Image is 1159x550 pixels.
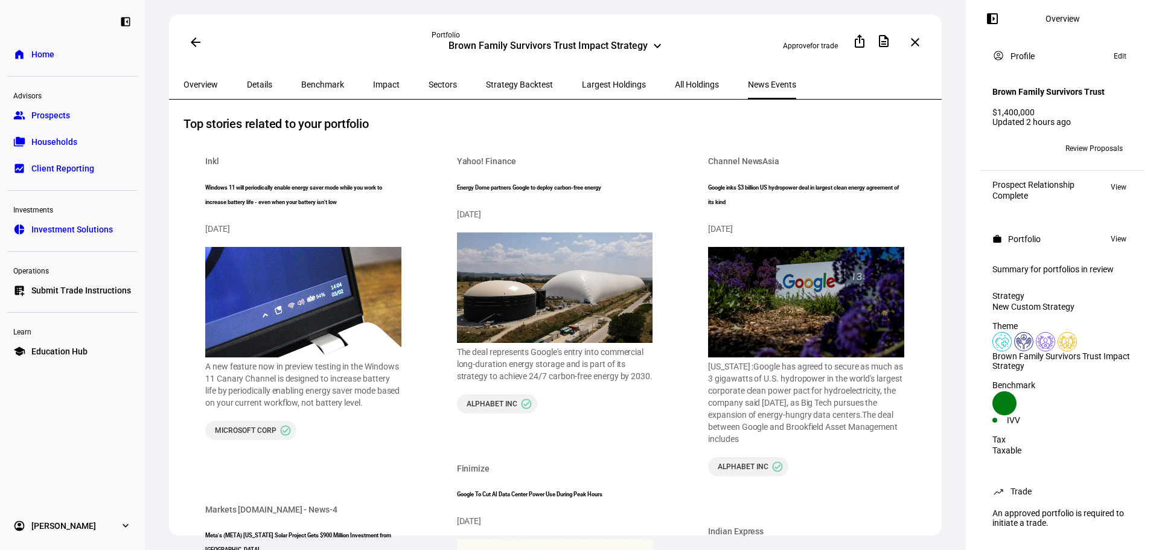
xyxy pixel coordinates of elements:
eth-mat-symbol: account_circle [13,520,25,532]
a: groupProspects [7,103,138,127]
img: healthWellness.colored.svg [992,332,1012,351]
div: Complete [992,191,1074,200]
div: Finimize [457,462,490,475]
a: folder_copyHouseholds [7,130,138,154]
div: Portfolio [432,30,679,40]
section: [US_STATE] :Google has agreed to secure as much as 3 gigawatts of U.S. hydropower in the world's ... [708,360,904,445]
img: corporateEthics.custom.svg [1058,332,1077,351]
mat-icon: description [876,34,891,48]
div: Portfolio [1008,234,1041,244]
div: Benchmark [992,380,1132,390]
img: 2025-07-15t172217z_2_lynxmpel6e0e1_rtroptp_3_eu-alphabet-antitrust.jpg [708,247,904,357]
section: The deal represents Google's entry into commercial long-duration energy storage and is part of it... [457,346,653,382]
mat-icon: work [992,234,1002,244]
img: corporateEthics.colored.svg [1036,332,1055,351]
div: [DATE] [457,208,653,220]
button: Approvefor trade [773,36,848,56]
button: View [1105,232,1132,246]
span: Sectors [429,80,457,89]
button: View [1105,180,1132,194]
section: A new feature now in preview testing in the Windows 11 Canary Channel is designed to increase bat... [205,360,401,409]
a: pie_chartInvestment Solutions [7,217,138,241]
h4: Brown Family Survivors Trust [992,87,1105,97]
div: [DATE] [708,223,904,235]
div: Inkl [205,155,219,167]
div: New Custom Strategy [992,302,1132,312]
div: Theme [992,321,1132,331]
div: $1,400,000 [992,107,1132,117]
div: Channel NewsAsia [708,155,779,167]
div: Indian Express [708,525,764,537]
div: Profile [1011,51,1035,61]
button: Edit [1108,49,1132,63]
span: Details [247,80,272,89]
eth-panel-overview-card-header: Profile [992,49,1132,63]
span: View [1111,232,1126,246]
div: Operations [7,261,138,278]
span: All Holdings [675,80,719,89]
mat-icon: keyboard_arrow_down [650,39,665,53]
mat-icon: check_circle [520,398,532,410]
div: Strategy [992,291,1132,301]
span: View [1111,180,1126,194]
eth-mat-symbol: folder_copy [13,136,25,148]
span: RT [998,144,1007,153]
mat-icon: left_panel_open [985,11,1000,26]
span: Impact [373,80,400,89]
div: [DATE] [457,515,653,527]
mat-icon: trending_up [992,485,1004,497]
div: Trade [1011,487,1032,496]
img: 79dyCpaPEGrfb5QG5VbaoW-1280-80.jpg [205,247,401,357]
eth-mat-symbol: left_panel_close [120,16,132,28]
div: Markets [DOMAIN_NAME] - News-4 [205,504,337,516]
span: [PERSON_NAME] [31,520,96,532]
img: humanRights.colored.svg [1014,332,1033,351]
button: Review Proposals [1056,139,1132,158]
div: Learn [7,322,138,339]
a: bid_landscapeClient Reporting [7,156,138,181]
div: Tax [992,435,1132,444]
span: Households [31,136,77,148]
div: IVV [1007,415,1062,425]
h6: Energy Dome partners Google to deploy carbon-free energy [457,181,653,195]
div: Updated 2 hours ago [992,117,1132,127]
mat-icon: close [908,35,922,50]
div: Summary for portfolios in review [992,264,1132,274]
eth-mat-symbol: expand_more [120,520,132,532]
div: [DATE] [205,223,401,235]
span: Approve [783,42,810,50]
h6: Google To Cut AI Data Center Power Use During Peak Hours [457,487,653,502]
eth-mat-symbol: pie_chart [13,223,25,235]
div: Yahoo! Finance [457,155,516,167]
h6: Google inks $3 billion US hydropower deal in largest clean energy agreement of its kind [708,181,904,209]
div: Taxable [992,446,1132,455]
span: for trade [810,42,838,50]
mat-icon: account_circle [992,50,1004,62]
span: Overview [184,80,218,89]
eth-panel-overview-card-header: Trade [992,484,1132,499]
span: News Events [748,80,796,89]
eth-mat-symbol: school [13,345,25,357]
span: Benchmark [301,80,344,89]
mat-icon: arrow_back [188,35,203,50]
mat-icon: check_circle [279,424,292,436]
div: An approved portfolio is required to initiate a trade. [985,504,1140,532]
mat-icon: ios_share [852,34,867,48]
div: Overview [1046,14,1080,24]
img: 78d548e888d6b1dc4305a9e638a6fc7d [457,232,653,343]
div: Brown Family Survivors Trust Impact Strategy [992,351,1132,371]
eth-mat-symbol: home [13,48,25,60]
span: Home [31,48,54,60]
span: Largest Holdings [582,80,646,89]
div: Brown Family Survivors Trust Impact Strategy [449,40,648,54]
span: ALPHABET INC [718,462,768,472]
h6: Windows 11 will periodically enable energy saver mode while you work to increase battery life - e... [205,181,401,209]
span: Edit [1114,49,1126,63]
span: Top stories related to your portfolio [184,114,369,133]
eth-panel-overview-card-header: Portfolio [992,232,1132,246]
a: homeHome [7,42,138,66]
div: Investments [7,200,138,217]
span: Review Proposals [1065,139,1123,158]
span: Submit Trade Instructions [31,284,131,296]
span: Education Hub [31,345,88,357]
